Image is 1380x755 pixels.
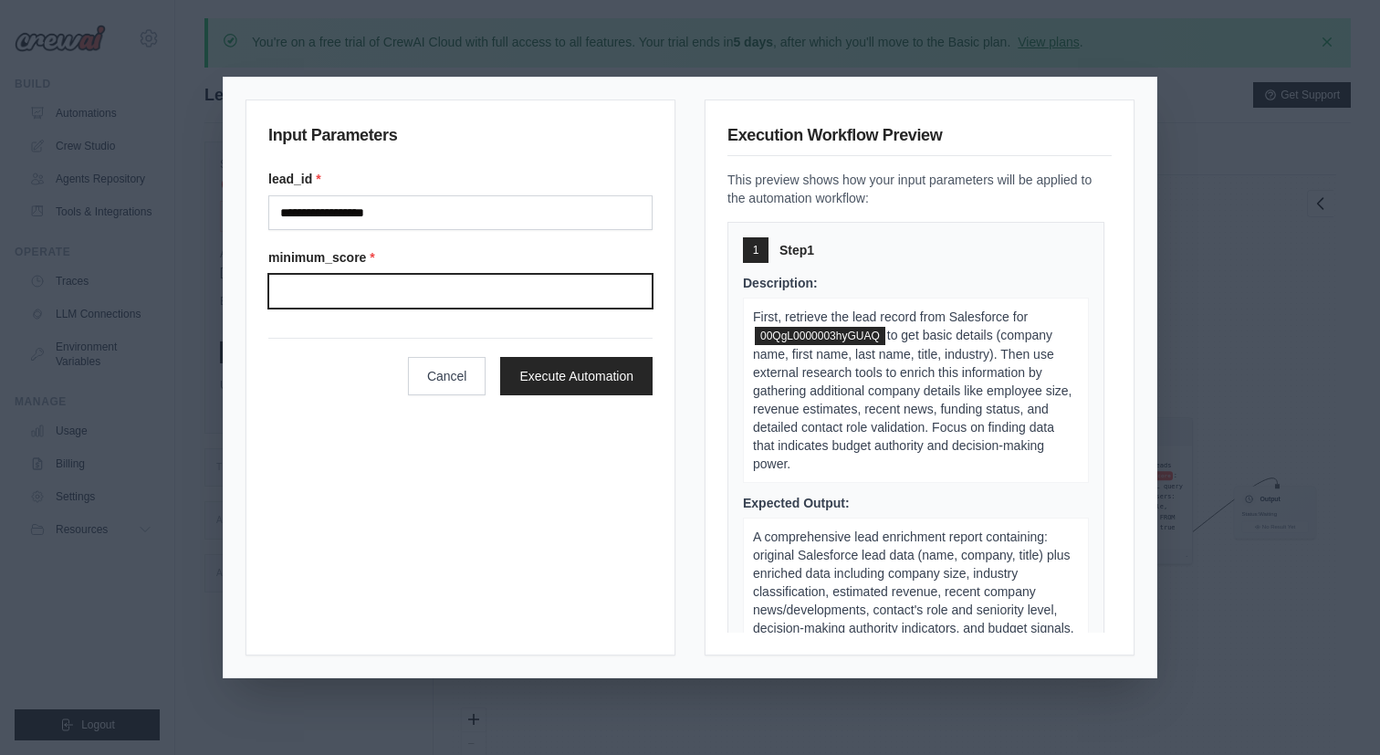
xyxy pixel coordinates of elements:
span: 1 [753,243,759,257]
span: Description: [743,276,818,290]
span: to get basic details (company name, first name, last name, title, industry). Then use external re... [753,328,1072,471]
span: Expected Output: [743,496,850,510]
button: Execute Automation [500,357,653,395]
span: First, retrieve the lead record from Salesforce for [753,309,1028,324]
p: This preview shows how your input parameters will be applied to the automation workflow: [727,171,1112,207]
span: Step 1 [779,241,814,259]
label: lead_id [268,170,653,188]
label: minimum_score [268,248,653,267]
span: lead_id [755,327,885,345]
button: Cancel [408,357,486,395]
span: A comprehensive lead enrichment report containing: original Salesforce lead data (name, company, ... [753,530,1074,672]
